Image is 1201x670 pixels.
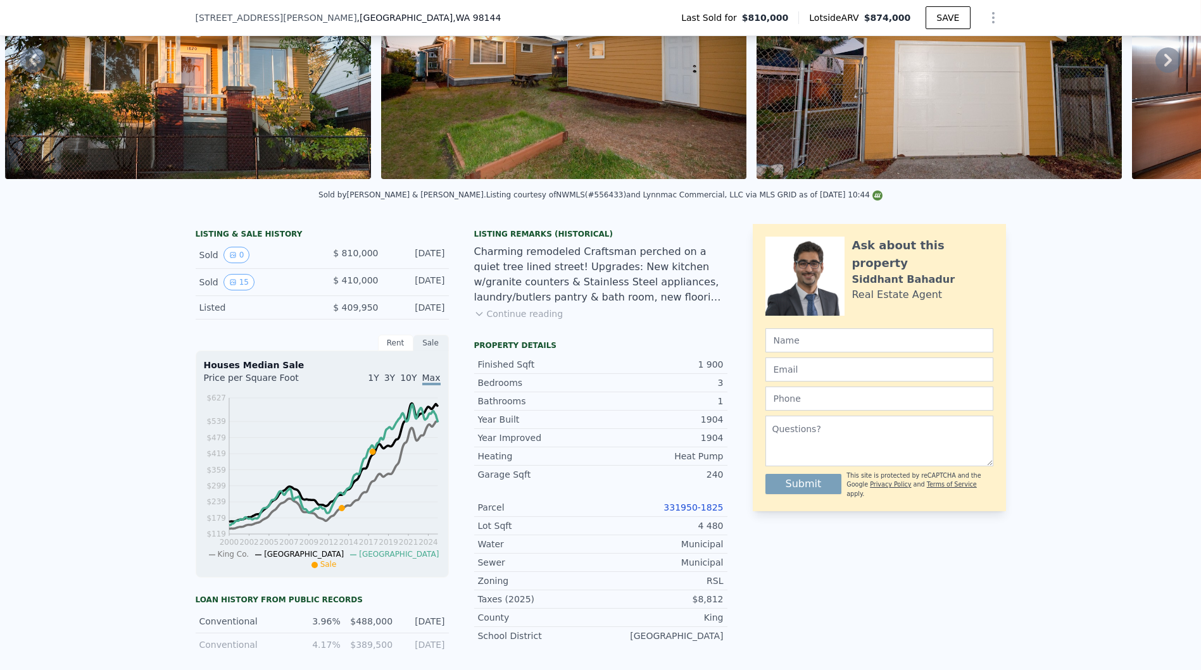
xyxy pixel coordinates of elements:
div: Price per Square Foot [204,371,322,392]
a: Privacy Policy [870,481,911,488]
button: SAVE [926,6,970,29]
div: Sold [199,274,312,290]
tspan: 2021 [399,538,418,547]
div: Municipal [601,556,724,569]
div: Charming remodeled Craftsman perched on a quiet tree lined street! Upgrades: New kitchen w/granit... [474,244,727,305]
div: Taxes (2025) [478,593,601,605]
div: [GEOGRAPHIC_DATA] [601,630,724,642]
input: Phone [765,387,993,411]
span: Max [422,373,441,385]
div: Listing courtesy of NWMLS (#556433) and Lynnmac Commercial, LLC via MLS GRID as of [DATE] 10:44 [486,190,883,199]
tspan: $239 [206,498,226,507]
div: Bathrooms [478,395,601,407]
div: [DATE] [389,247,445,263]
a: 331950-1825 [663,502,723,512]
span: [GEOGRAPHIC_DATA] [264,550,344,559]
div: Heating [478,450,601,462]
span: King Co. [218,550,249,559]
div: School District [478,630,601,642]
tspan: 2012 [319,538,339,547]
span: [STREET_ADDRESS][PERSON_NAME] [196,11,357,24]
div: Sale [413,335,449,351]
div: 3.96% [296,615,340,628]
span: $ 810,000 [333,248,378,258]
div: 4 480 [601,519,724,532]
span: , [GEOGRAPHIC_DATA] [357,11,501,24]
div: 1 900 [601,358,724,371]
div: Conventional [199,638,289,651]
div: LISTING & SALE HISTORY [196,229,449,242]
span: $810,000 [742,11,789,24]
div: Water [478,538,601,550]
tspan: 2014 [339,538,358,547]
div: 1904 [601,431,724,444]
span: $874,000 [864,13,911,23]
span: $ 409,950 [333,302,378,313]
span: Last Sold for [681,11,742,24]
tspan: $419 [206,449,226,458]
div: Year Built [478,413,601,426]
div: Sold [199,247,312,263]
div: [DATE] [389,274,445,290]
tspan: $179 [206,514,226,523]
div: 1 [601,395,724,407]
tspan: $627 [206,394,226,402]
tspan: $299 [206,481,226,490]
tspan: 2005 [259,538,279,547]
tspan: 2000 [219,538,239,547]
img: NWMLS Logo [872,190,883,201]
input: Email [765,357,993,382]
tspan: 2024 [418,538,438,547]
div: Sold by [PERSON_NAME] & [PERSON_NAME] . [318,190,486,199]
div: Year Improved [478,431,601,444]
div: Houses Median Sale [204,359,441,371]
div: 3 [601,376,724,389]
div: Municipal [601,538,724,550]
div: [DATE] [389,301,445,314]
span: 1Y [368,373,379,383]
div: RSL [601,574,724,587]
span: 10Y [400,373,417,383]
div: 4.17% [296,638,340,651]
button: View historical data [223,247,250,263]
div: Parcel [478,501,601,514]
div: Conventional [199,615,289,628]
div: Heat Pump [601,450,724,462]
tspan: 2002 [239,538,259,547]
div: Garage Sqft [478,468,601,481]
span: 3Y [384,373,395,383]
tspan: 2007 [279,538,299,547]
span: [GEOGRAPHIC_DATA] [359,550,439,559]
div: Bedrooms [478,376,601,389]
tspan: 2009 [299,538,318,547]
div: Listing Remarks (Historical) [474,229,727,239]
div: Loan history from public records [196,595,449,605]
div: Rent [378,335,413,351]
div: 240 [601,468,724,481]
input: Name [765,328,993,352]
div: 1904 [601,413,724,426]
div: King [601,611,724,624]
button: Show Options [981,5,1006,30]
div: Real Estate Agent [852,287,943,302]
div: $389,500 [348,638,393,651]
div: This site is protected by reCAPTCHA and the Google and apply. [846,471,993,499]
tspan: $359 [206,466,226,475]
tspan: $539 [206,418,226,426]
span: , WA 98144 [453,13,501,23]
span: $ 410,000 [333,275,378,285]
div: Listed [199,301,312,314]
tspan: $479 [206,433,226,442]
div: Siddhant Bahadur [852,272,955,287]
span: Lotside ARV [809,11,864,24]
span: Sale [320,560,337,569]
div: Finished Sqft [478,358,601,371]
tspan: 2019 [379,538,398,547]
div: $488,000 [348,615,393,628]
div: $8,812 [601,593,724,605]
button: Continue reading [474,307,563,320]
div: Lot Sqft [478,519,601,532]
div: Ask about this property [852,237,993,272]
div: [DATE] [400,615,444,628]
div: Zoning [478,574,601,587]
